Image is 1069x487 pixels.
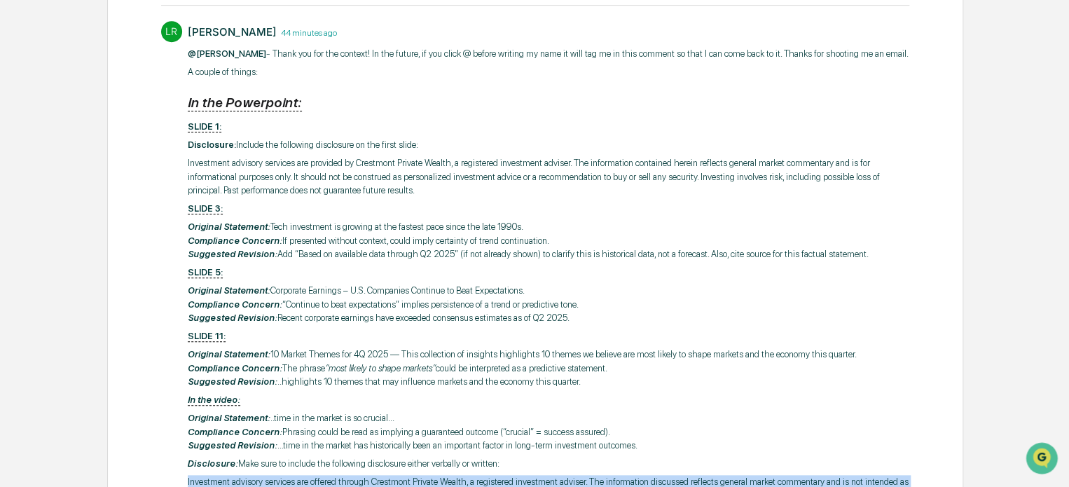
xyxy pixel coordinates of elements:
span: Pylon [139,238,170,248]
p: Include the following disclosure on the first slide: [188,138,909,152]
strong: Original Statement: [188,413,270,423]
p: Corporate Earnings – U.S. Companies Continue to Beat Expectations. “Continue to beat expectations... [188,284,909,325]
p: Investment advisory services are provided by Crestmont Private Wealth, a registered investment ad... [188,156,909,198]
p: - Thank you for the context! In the future, if you click @ before writing my name it will tag me ... [188,47,909,61]
span: Data Lookup [28,203,88,217]
a: Powered byPylon [99,237,170,248]
strong: Compliance Concern: [188,299,282,310]
img: 1746055101610-c473b297-6a78-478c-a979-82029cc54cd1 [14,107,39,132]
p: Tech investment is growing at the fastest pace since the late 1990s. If presented without context... [188,220,909,261]
div: 🖐️ [14,178,25,189]
u: In the video: [188,395,240,406]
strong: Disclosure: [188,139,236,150]
p: ..time in the market is so crucial... Phrasing could be read as implying a guaranteed outcome (“c... [188,411,909,453]
p: How can we help? [14,29,255,52]
div: 🗄️ [102,178,113,189]
em: “most likely to shape markets” [325,363,436,373]
strong: Compliance Concern: [188,363,282,373]
u: SLIDE 11: [188,331,226,342]
u: In the Powerpoint: [188,94,302,111]
strong: Suggested Revision: [188,249,277,259]
a: 🖐️Preclearance [8,171,96,196]
strong: Suggested Revision: [188,313,277,323]
button: Start new chat [238,111,255,128]
strong: Original Statement: [188,349,270,359]
strong: Compliance Concern: [188,235,282,246]
span: Attestations [116,177,174,191]
strong: Compliance Concern: [188,427,282,437]
iframe: Open customer support [1024,441,1062,479]
p: 10 Market Themes for 4Q 2025 — This collection of insights highlights 10 themes we believe are mo... [188,348,909,389]
div: [PERSON_NAME] [188,25,277,39]
div: Start new chat [48,107,230,121]
p: A couple of things: [188,65,909,79]
p: Make sure to include the following disclosure either verbally or written: [188,457,909,471]
div: 🔎 [14,205,25,216]
strong: Suggested Revision: [188,376,277,387]
a: 🗄️Attestations [96,171,179,196]
strong: Original Statement: [188,221,270,232]
u: SLIDE 1: [188,121,221,132]
strong: Disclosure: [188,458,238,469]
div: We're available if you need us! [48,121,177,132]
a: 🔎Data Lookup [8,198,94,223]
time: Wednesday, October 15, 2025 at 9:03:12 AM CDT [277,26,337,38]
strong: Suggested Revision: [188,440,277,451]
u: SLIDE 5: [188,267,223,278]
div: LR [161,21,182,42]
span: @[PERSON_NAME] [188,48,266,59]
u: SLIDE 3: [188,203,223,214]
span: Preclearance [28,177,90,191]
strong: Original Statement: [188,285,270,296]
